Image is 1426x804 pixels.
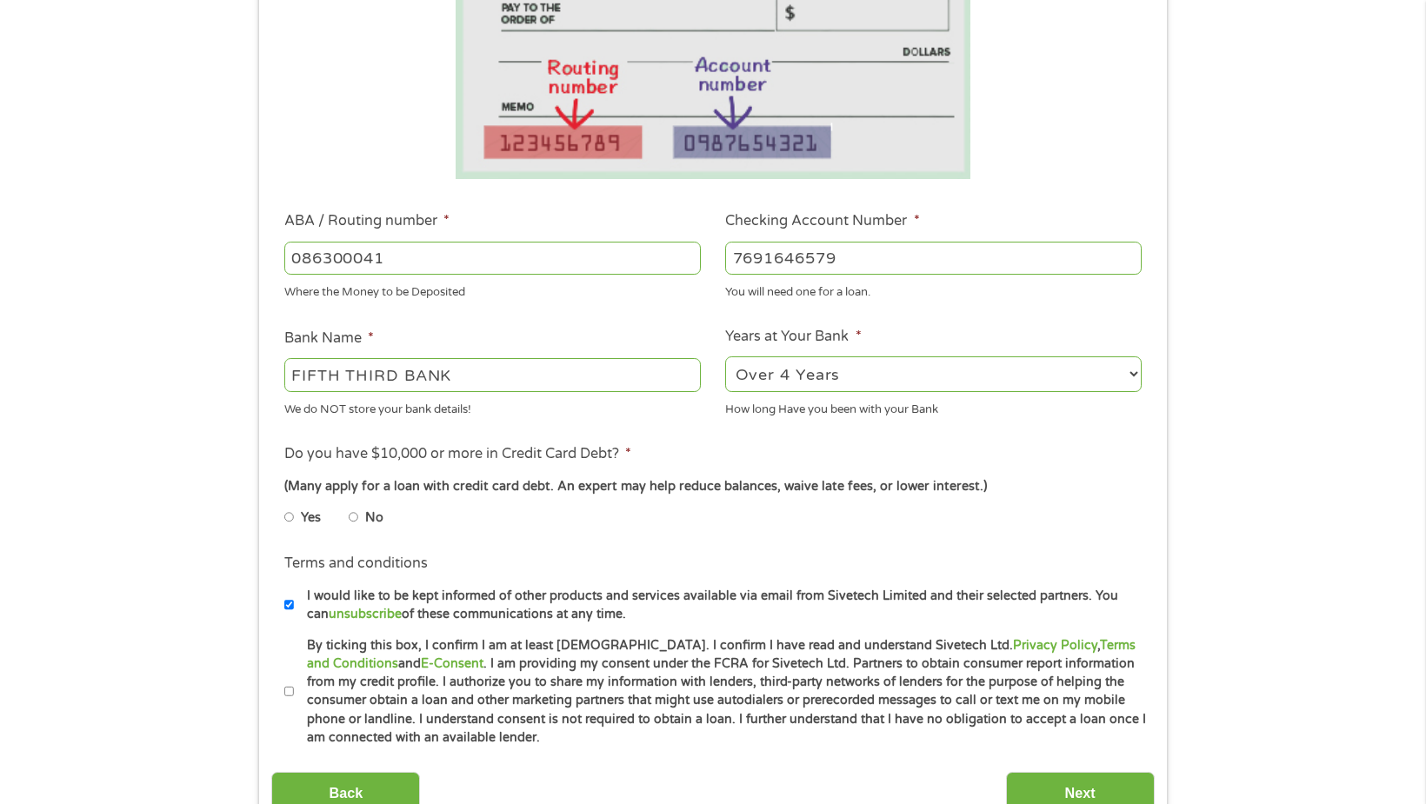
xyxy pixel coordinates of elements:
label: Bank Name [284,329,374,348]
div: You will need one for a loan. [725,278,1142,302]
label: Checking Account Number [725,212,919,230]
div: We do NOT store your bank details! [284,395,701,418]
input: 263177916 [284,242,701,275]
label: Yes [301,508,321,528]
div: (Many apply for a loan with credit card debt. An expert may help reduce balances, waive late fees... [284,477,1142,496]
a: E-Consent [421,656,483,671]
a: unsubscribe [329,607,402,621]
label: Do you have $10,000 or more in Credit Card Debt? [284,445,631,463]
label: No [365,508,383,528]
a: Terms and Conditions [307,638,1136,671]
label: Terms and conditions [284,555,428,573]
label: Years at Your Bank [725,328,861,346]
input: 345634636 [725,242,1142,275]
a: Privacy Policy [1013,638,1097,653]
div: How long Have you been with your Bank [725,395,1142,418]
label: By ticking this box, I confirm I am at least [DEMOGRAPHIC_DATA]. I confirm I have read and unders... [294,636,1147,748]
div: Where the Money to be Deposited [284,278,701,302]
label: ABA / Routing number [284,212,450,230]
label: I would like to be kept informed of other products and services available via email from Sivetech... [294,587,1147,624]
